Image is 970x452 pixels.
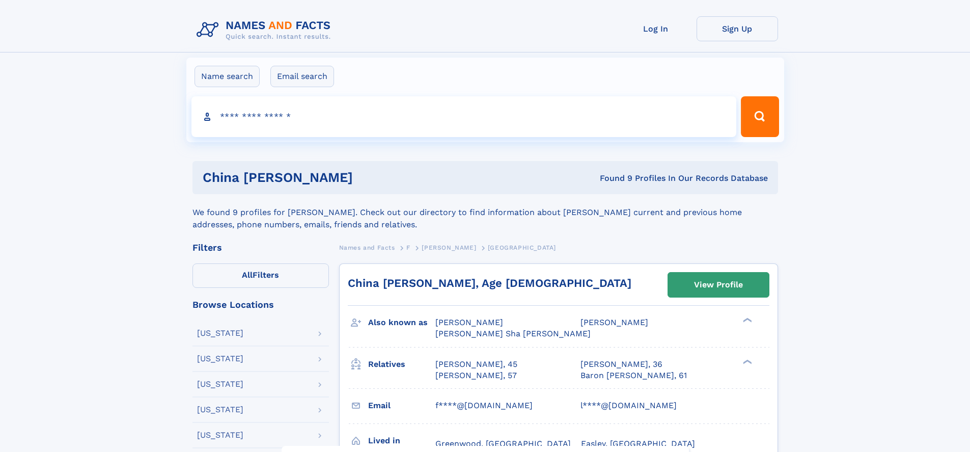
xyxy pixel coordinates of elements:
a: [PERSON_NAME], 57 [435,370,517,381]
span: [PERSON_NAME] [435,317,503,327]
a: Baron [PERSON_NAME], 61 [580,370,687,381]
a: [PERSON_NAME], 45 [435,359,517,370]
span: [PERSON_NAME] [580,317,648,327]
a: View Profile [668,273,769,297]
h3: Lived in [368,432,435,449]
a: Log In [615,16,697,41]
div: We found 9 profiles for [PERSON_NAME]. Check out our directory to find information about [PERSON_... [192,194,778,231]
div: [US_STATE] [197,380,243,388]
div: ❯ [740,358,753,365]
div: [US_STATE] [197,355,243,363]
a: Sign Up [697,16,778,41]
div: View Profile [694,273,743,297]
a: F [406,241,410,254]
span: F [406,244,410,251]
button: Search Button [741,96,779,137]
a: [PERSON_NAME] [422,241,476,254]
a: [PERSON_NAME], 36 [580,359,662,370]
span: [PERSON_NAME] Sha [PERSON_NAME] [435,329,591,338]
img: Logo Names and Facts [192,16,339,44]
h1: China [PERSON_NAME] [203,171,477,184]
input: search input [191,96,737,137]
div: ❯ [740,317,753,324]
div: [US_STATE] [197,406,243,414]
span: [PERSON_NAME] [422,244,476,251]
div: [US_STATE] [197,329,243,337]
div: Found 9 Profiles In Our Records Database [476,173,768,184]
span: Greenwood, [GEOGRAPHIC_DATA] [435,439,571,448]
span: Easley, [GEOGRAPHIC_DATA] [581,439,695,448]
div: Filters [192,243,329,252]
a: Names and Facts [339,241,395,254]
label: Name search [195,66,260,87]
a: China [PERSON_NAME], Age [DEMOGRAPHIC_DATA] [348,277,631,289]
label: Filters [192,263,329,288]
div: Browse Locations [192,300,329,309]
h3: Relatives [368,356,435,373]
label: Email search [270,66,334,87]
h3: Also known as [368,314,435,331]
div: [US_STATE] [197,431,243,439]
h3: Email [368,397,435,414]
span: All [242,270,253,280]
span: [GEOGRAPHIC_DATA] [488,244,556,251]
